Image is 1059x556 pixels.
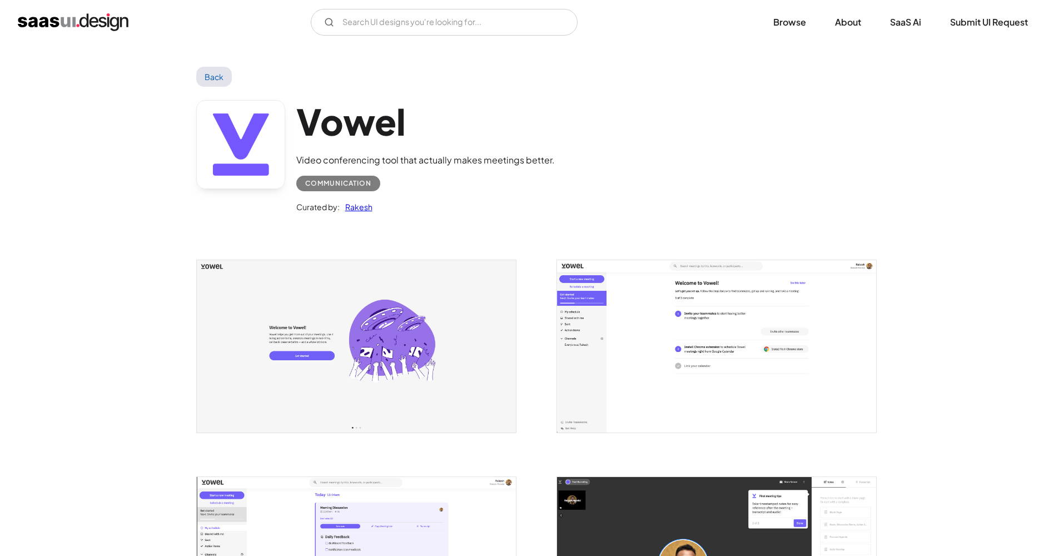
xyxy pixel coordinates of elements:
[311,9,578,36] form: Email Form
[311,9,578,36] input: Search UI designs you're looking for...
[340,200,372,214] a: Rakesh
[197,260,516,432] img: 60167266b92849512065eafd_vowel-welcome.jpg
[822,10,874,34] a: About
[296,200,340,214] div: Curated by:
[296,100,555,143] h1: Vowel
[877,10,934,34] a: SaaS Ai
[760,10,819,34] a: Browse
[18,13,128,31] a: home
[305,177,371,190] div: Communication
[296,153,555,167] div: Video conferencing tool that actually makes meetings better.
[557,260,876,432] img: 60167332710fdffebb6a6cab_vowel-dashboard.jpg
[197,260,516,432] a: open lightbox
[196,67,232,87] a: Back
[937,10,1041,34] a: Submit UI Request
[557,260,876,432] a: open lightbox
